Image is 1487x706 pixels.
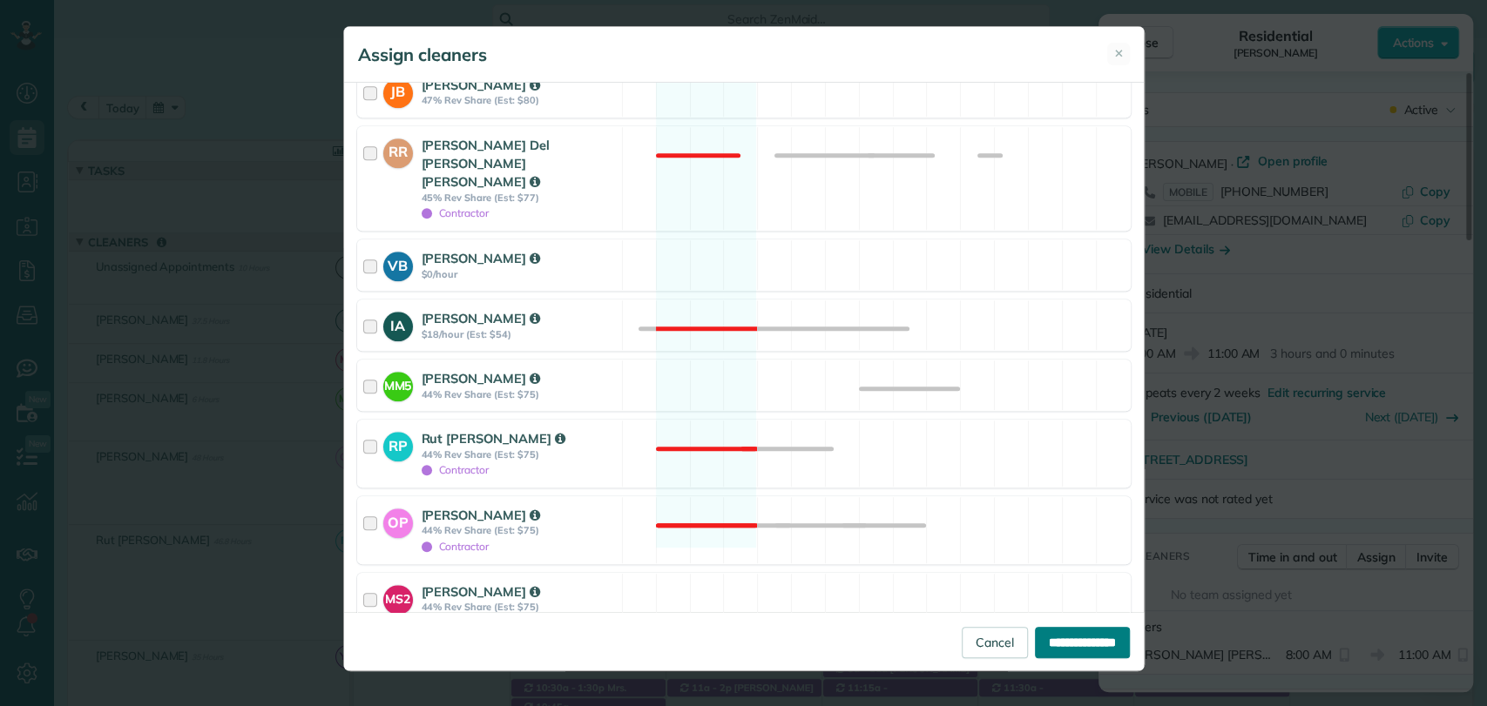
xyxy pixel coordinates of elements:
[383,372,413,395] strong: MM5
[422,137,550,191] strong: [PERSON_NAME] Del [PERSON_NAME] [PERSON_NAME]
[422,601,617,613] strong: 44% Rev Share (Est: $75)
[422,77,540,93] strong: [PERSON_NAME]
[383,585,413,609] strong: MS2
[383,508,413,533] strong: OP
[422,583,540,600] strong: [PERSON_NAME]
[422,94,617,106] strong: 47% Rev Share (Est: $80)
[422,540,490,553] span: Contractor
[358,43,487,67] h5: Assign cleaners
[383,78,413,103] strong: JB
[383,138,413,163] strong: RR
[422,250,540,266] strong: [PERSON_NAME]
[422,328,617,340] strong: $18/hour (Est: $54)
[422,192,617,204] strong: 45% Rev Share (Est: $77)
[422,310,540,326] strong: [PERSON_NAME]
[383,312,413,336] strong: IA
[383,252,413,276] strong: VB
[422,463,490,476] span: Contractor
[422,430,565,447] strong: Rut [PERSON_NAME]
[962,627,1028,658] a: Cancel
[422,206,490,219] span: Contractor
[422,448,617,461] strong: 44% Rev Share (Est: $75)
[1114,45,1124,62] span: ✕
[422,507,540,523] strong: [PERSON_NAME]
[383,432,413,456] strong: RP
[422,524,617,536] strong: 44% Rev Share (Est: $75)
[422,370,540,387] strong: [PERSON_NAME]
[422,388,617,400] strong: 44% Rev Share (Est: $75)
[422,268,617,280] strong: $0/hour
